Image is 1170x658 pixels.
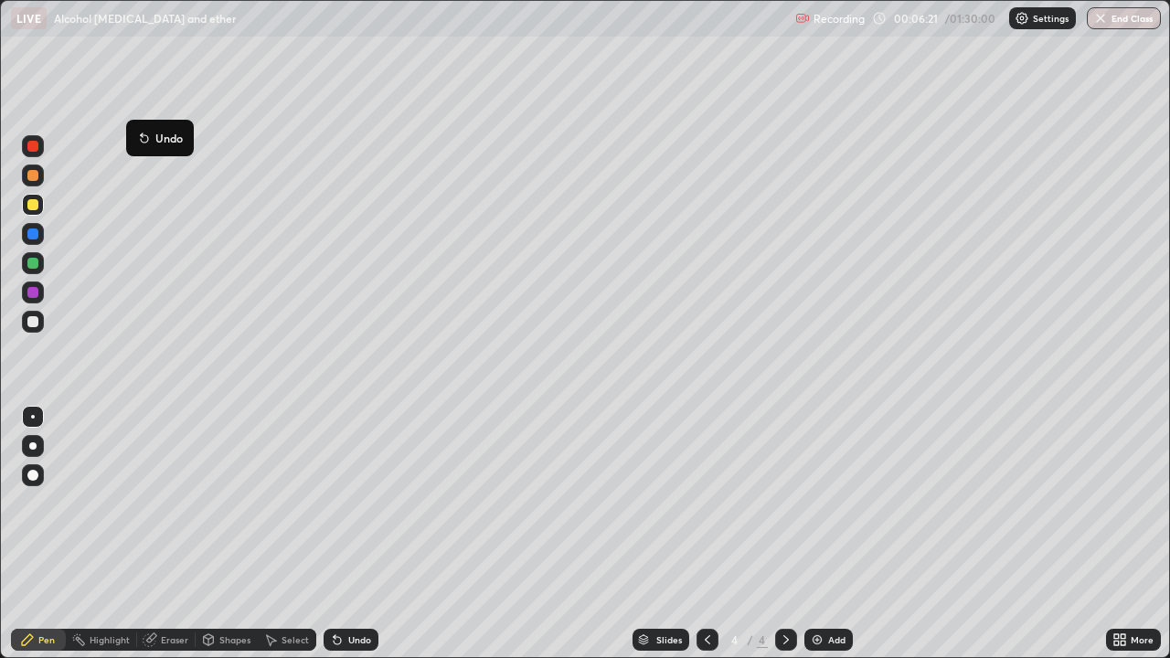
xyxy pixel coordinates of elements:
[810,632,824,647] img: add-slide-button
[748,634,753,645] div: /
[219,635,250,644] div: Shapes
[828,635,846,644] div: Add
[1033,14,1069,23] p: Settings
[348,635,371,644] div: Undo
[726,634,744,645] div: 4
[1093,11,1108,26] img: end-class-cross
[282,635,309,644] div: Select
[90,635,130,644] div: Highlight
[38,635,55,644] div: Pen
[757,631,768,648] div: 4
[16,11,41,26] p: LIVE
[54,11,236,26] p: Alcohol [MEDICAL_DATA] and ether
[133,127,186,149] button: Undo
[1015,11,1029,26] img: class-settings-icons
[656,635,682,644] div: Slides
[795,11,810,26] img: recording.375f2c34.svg
[161,635,188,644] div: Eraser
[1087,7,1161,29] button: End Class
[155,131,183,145] p: Undo
[1131,635,1154,644] div: More
[814,12,865,26] p: Recording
